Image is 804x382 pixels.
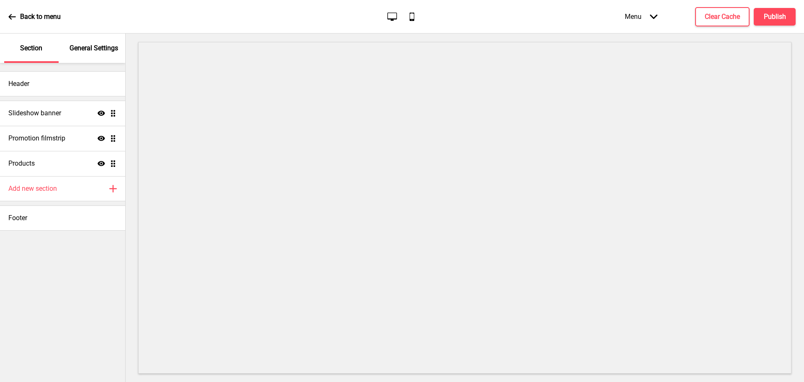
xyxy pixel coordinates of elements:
h4: Publish [764,12,786,21]
button: Publish [754,8,796,26]
div: Menu [616,4,666,29]
h4: Footer [8,213,27,223]
a: Back to menu [8,5,61,28]
h4: Clear Cache [705,12,740,21]
h4: Add new section [8,184,57,193]
h4: Header [8,79,29,88]
p: Back to menu [20,12,61,21]
p: General Settings [70,44,118,53]
p: Section [20,44,42,53]
button: Clear Cache [695,7,750,26]
h4: Slideshow banner [8,109,61,118]
h4: Promotion filmstrip [8,134,65,143]
h4: Products [8,159,35,168]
